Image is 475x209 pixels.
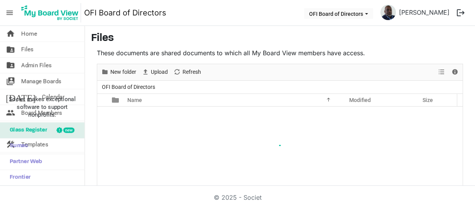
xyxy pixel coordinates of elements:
span: Frontier [6,170,30,185]
a: My Board View Logo [19,3,84,22]
span: Manage Boards [21,73,61,89]
img: My Board View Logo [19,3,81,22]
span: Societ makes exceptional software to support nonprofits. [3,95,81,119]
span: switch_account [6,73,15,89]
span: Home [21,26,37,41]
img: wfcETF03yURNZQt1ke6QvQAM5Y21S1ZyxQ0qlN4H2CEA3gunns6R-OFjWjt4o7xJsmWOqWXn5kEsqivoR_G4jg_thumb.png [380,5,396,20]
span: [DATE] [6,89,35,105]
button: OFI Board of Directors dropdownbutton [304,8,373,19]
span: home [6,26,15,41]
span: folder_shared [6,58,15,73]
span: Sumac [6,138,28,154]
span: Files [21,42,34,57]
span: folder_shared [6,42,15,57]
span: Calendar [42,89,64,105]
span: menu [2,5,17,20]
h3: Files [91,32,469,45]
button: logout [453,5,469,21]
span: Partner Web [6,154,42,170]
a: [PERSON_NAME] [396,5,453,20]
span: Admin Files [21,58,52,73]
p: These documents are shared documents to which all My Board View members have access. [97,48,463,58]
div: new [63,127,74,133]
span: Glass Register [6,122,47,138]
a: © 2025 - Societ [214,194,262,201]
a: OFI Board of Directors [84,5,166,20]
